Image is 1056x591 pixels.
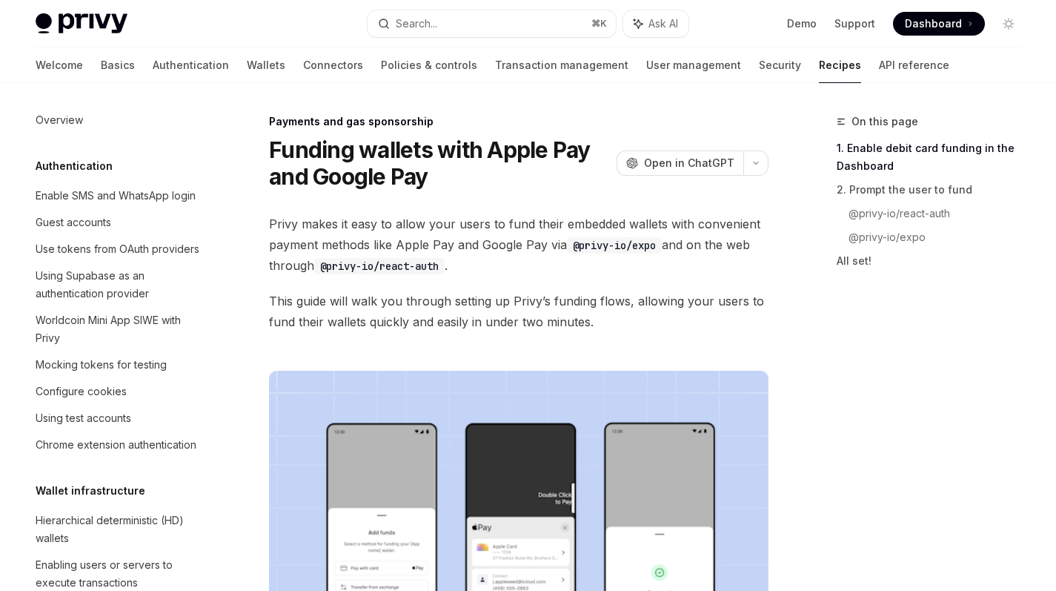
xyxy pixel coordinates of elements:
[368,10,615,37] button: Search...⌘K
[787,16,817,31] a: Demo
[36,267,205,303] div: Using Supabase as an authentication provider
[101,47,135,83] a: Basics
[997,12,1020,36] button: Toggle dark mode
[879,47,949,83] a: API reference
[644,156,734,171] span: Open in ChatGPT
[36,214,111,231] div: Guest accounts
[36,111,83,129] div: Overview
[269,136,611,190] h1: Funding wallets with Apple Pay and Google Pay
[269,114,768,129] div: Payments and gas sponsorship
[396,15,437,33] div: Search...
[623,10,688,37] button: Ask AI
[24,263,213,307] a: Using Supabase as an authentication provider
[495,47,628,83] a: Transaction management
[567,237,662,254] code: @privy-io/expo
[24,236,213,263] a: Use tokens from OAuth providers
[648,16,678,31] span: Ask AI
[834,16,875,31] a: Support
[36,436,196,454] div: Chrome extension authentication
[36,512,205,547] div: Hierarchical deterministic (HD) wallets
[759,47,801,83] a: Security
[24,432,213,458] a: Chrome extension authentication
[24,351,213,378] a: Mocking tokens for testing
[24,107,213,133] a: Overview
[153,47,229,83] a: Authentication
[24,182,213,209] a: Enable SMS and WhatsApp login
[36,47,83,83] a: Welcome
[36,356,167,374] div: Mocking tokens for testing
[36,187,196,205] div: Enable SMS and WhatsApp login
[303,47,363,83] a: Connectors
[851,113,918,131] span: On this page
[24,209,213,236] a: Guest accounts
[591,18,607,30] span: ⌘ K
[314,258,445,274] code: @privy-io/react-auth
[849,202,1032,225] a: @privy-io/react-auth
[893,12,985,36] a: Dashboard
[36,240,199,258] div: Use tokens from OAuth providers
[617,151,743,176] button: Open in ChatGPT
[36,311,205,347] div: Worldcoin Mini App SIWE with Privy
[381,47,477,83] a: Policies & controls
[837,178,1032,202] a: 2. Prompt the user to fund
[24,378,213,405] a: Configure cookies
[24,405,213,432] a: Using test accounts
[247,47,285,83] a: Wallets
[24,307,213,351] a: Worldcoin Mini App SIWE with Privy
[837,136,1032,178] a: 1. Enable debit card funding in the Dashboard
[24,507,213,552] a: Hierarchical deterministic (HD) wallets
[646,47,741,83] a: User management
[905,16,962,31] span: Dashboard
[849,225,1032,249] a: @privy-io/expo
[36,13,127,34] img: light logo
[269,214,768,276] span: Privy makes it easy to allow your users to fund their embedded wallets with convenient payment me...
[269,291,768,332] span: This guide will walk you through setting up Privy’s funding flows, allowing your users to fund th...
[36,383,127,400] div: Configure cookies
[36,482,145,500] h5: Wallet infrastructure
[36,157,113,175] h5: Authentication
[36,409,131,427] div: Using test accounts
[837,249,1032,273] a: All set!
[819,47,861,83] a: Recipes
